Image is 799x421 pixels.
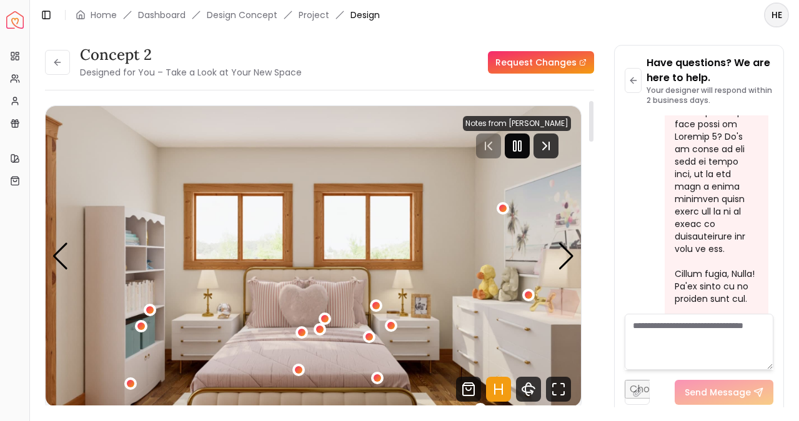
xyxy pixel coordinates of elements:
[299,9,329,21] a: Project
[486,377,511,402] svg: Hotspots Toggle
[764,2,789,27] button: HE
[546,377,571,402] svg: Fullscreen
[46,106,581,407] div: Carousel
[533,133,558,158] svg: Next Track
[456,377,481,402] svg: Shop Products from this design
[488,51,594,74] a: Request Changes
[6,11,24,29] img: Spacejoy Logo
[6,11,24,29] a: Spacejoy
[76,9,380,21] nav: breadcrumb
[647,85,773,105] p: Your designer will respond within 2 business days.
[350,9,380,21] span: Design
[46,106,581,407] div: 1 / 5
[647,56,773,85] p: Have questions? We are here to help.
[52,243,69,270] div: Previous slide
[80,66,302,79] small: Designed for You – Take a Look at Your New Space
[207,9,277,21] li: Design Concept
[765,4,788,26] span: HE
[91,9,117,21] a: Home
[516,377,541,402] svg: 360 View
[463,116,571,131] div: Notes from [PERSON_NAME]
[80,45,302,65] h3: concept 2
[558,243,575,270] div: Next slide
[138,9,186,21] a: Dashboard
[46,106,581,407] img: Design Render 1
[510,138,525,153] svg: Pause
